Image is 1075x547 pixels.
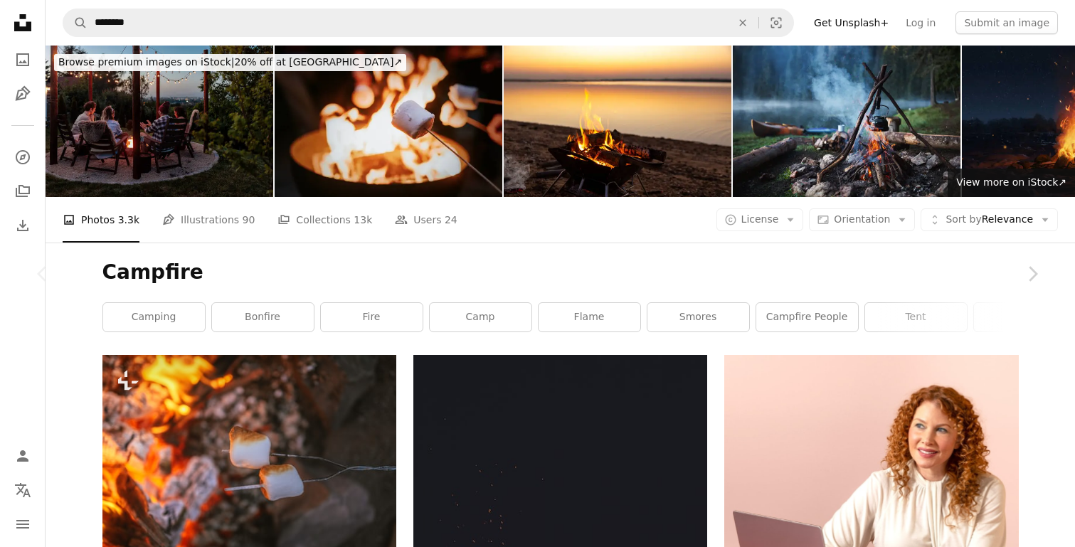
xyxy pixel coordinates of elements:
[102,260,1019,285] h1: Campfire
[63,9,794,37] form: Find visuals sitewide
[948,169,1075,197] a: View more on iStock↗
[809,208,915,231] button: Orientation
[395,197,457,243] a: Users 24
[956,176,1066,188] span: View more on iStock ↗
[865,303,967,331] a: tent
[9,442,37,470] a: Log in / Sign up
[162,197,255,243] a: Illustrations 90
[741,213,779,225] span: License
[921,208,1058,231] button: Sort byRelevance
[63,9,88,36] button: Search Unsplash
[9,46,37,74] a: Photos
[990,206,1075,342] a: Next
[102,446,396,459] a: two marshmallows roasting over a camp fire
[354,212,372,228] span: 13k
[946,213,981,225] span: Sort by
[9,510,37,538] button: Menu
[955,11,1058,34] button: Submit an image
[733,46,960,197] img: Nostalgic camping moment: a vintage teapot by the lake.
[716,208,804,231] button: License
[46,46,415,80] a: Browse premium images on iStock|20% off at [GEOGRAPHIC_DATA]↗
[946,213,1033,227] span: Relevance
[103,303,205,331] a: camping
[9,476,37,504] button: Language
[805,11,897,34] a: Get Unsplash+
[727,9,758,36] button: Clear
[321,303,423,331] a: fire
[756,303,858,331] a: campfire people
[58,56,402,68] span: 20% off at [GEOGRAPHIC_DATA] ↗
[243,212,255,228] span: 90
[430,303,531,331] a: camp
[504,46,731,197] img: Bonfire by the lake at sunset
[647,303,749,331] a: smores
[897,11,944,34] a: Log in
[275,46,502,197] img: Friends enjoying s'mores and marshmellow together by the bonfire
[9,80,37,108] a: Illustrations
[277,197,372,243] a: Collections 13k
[834,213,890,225] span: Orientation
[58,56,234,68] span: Browse premium images on iStock |
[759,9,793,36] button: Visual search
[46,46,273,197] img: Four people sitting next to a burning fire pit at sunset
[9,143,37,171] a: Explore
[212,303,314,331] a: bonfire
[445,212,457,228] span: 24
[9,177,37,206] a: Collections
[539,303,640,331] a: flame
